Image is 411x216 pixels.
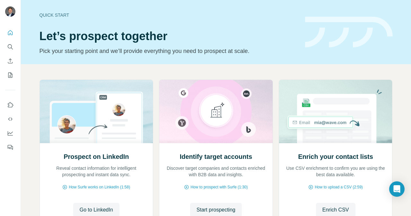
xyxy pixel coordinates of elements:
span: Go to LinkedIn [80,206,113,214]
h2: Prospect on LinkedIn [64,152,129,161]
img: Identify target accounts [159,80,273,143]
p: Pick your starting point and we’ll provide everything you need to prospect at scale. [39,47,297,56]
img: Enrich your contact lists [279,80,393,143]
button: Use Surfe on LinkedIn [5,99,15,111]
h2: Identify target accounts [180,152,252,161]
p: Reveal contact information for intelligent prospecting and instant data sync. [46,165,147,178]
button: Enrich CSV [5,55,15,67]
span: Start prospecting [197,206,235,214]
div: Quick start [39,12,297,18]
span: How to upload a CSV (2:59) [315,184,363,190]
div: Open Intercom Messenger [389,181,405,197]
p: Use CSV enrichment to confirm you are using the best data available. [285,165,386,178]
img: banner [305,17,393,48]
button: Search [5,41,15,53]
p: Discover target companies and contacts enriched with B2B data and insights. [166,165,266,178]
button: Dashboard [5,127,15,139]
img: Avatar [5,6,15,17]
span: How to prospect with Surfe (1:30) [190,184,248,190]
img: Prospect on LinkedIn [39,80,153,143]
h1: Let’s prospect together [39,30,297,43]
span: Enrich CSV [322,206,349,214]
button: Use Surfe API [5,113,15,125]
button: Quick start [5,27,15,39]
button: Feedback [5,142,15,153]
h2: Enrich your contact lists [298,152,373,161]
span: How Surfe works on LinkedIn (1:58) [69,184,130,190]
button: My lists [5,69,15,81]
